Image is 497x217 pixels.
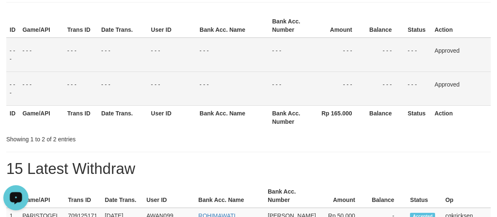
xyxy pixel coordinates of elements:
div: Showing 1 to 2 of 2 entries [6,132,201,143]
td: - - - [312,71,365,105]
th: Bank Acc. Number [269,14,312,38]
th: Balance [365,105,405,129]
th: Balance [365,14,405,38]
td: - - - [405,38,431,72]
th: Action [431,14,491,38]
td: - - - [64,71,98,105]
td: - - - [269,71,312,105]
th: Date Trans. [98,14,148,38]
td: - - - [196,38,269,72]
th: Bank Acc. Number [269,105,312,129]
th: User ID [148,105,196,129]
td: - - - [19,38,64,72]
th: Op [442,184,491,208]
th: Date Trans. [98,105,148,129]
td: - - - [148,38,196,72]
th: ID [6,105,19,129]
td: - - - [312,38,365,72]
th: Action [431,105,491,129]
th: Trans ID [64,184,101,208]
td: - - - [196,71,269,105]
th: Trans ID [64,105,98,129]
th: Date Trans. [102,184,143,208]
th: User ID [143,184,195,208]
td: - - - [64,38,98,72]
th: Status [407,184,442,208]
td: Approved [431,71,491,105]
th: User ID [148,14,196,38]
th: Game/API [19,105,64,129]
td: - - - [148,71,196,105]
td: - - - [365,38,405,72]
td: - - - [98,38,148,72]
th: Bank Acc. Number [264,184,319,208]
th: Trans ID [64,14,98,38]
th: Status [405,14,431,38]
td: - - - [405,71,431,105]
td: - - - [6,71,19,105]
th: Bank Acc. Name [195,184,264,208]
td: - - - [269,38,312,72]
th: Bank Acc. Name [196,105,269,129]
th: Game/API [19,14,64,38]
td: - - - [19,71,64,105]
td: - - - [365,71,405,105]
td: - - - [6,38,19,72]
th: Amount [312,14,365,38]
td: - - - [98,71,148,105]
th: Balance [368,184,407,208]
th: Status [405,105,431,129]
h1: 15 Latest Withdraw [6,161,491,177]
td: Approved [431,38,491,72]
th: Game/API [19,184,64,208]
th: Bank Acc. Name [196,14,269,38]
button: Open LiveChat chat widget [3,3,28,28]
th: ID [6,14,19,38]
th: Amount [319,184,368,208]
th: Rp 165.000 [312,105,365,129]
